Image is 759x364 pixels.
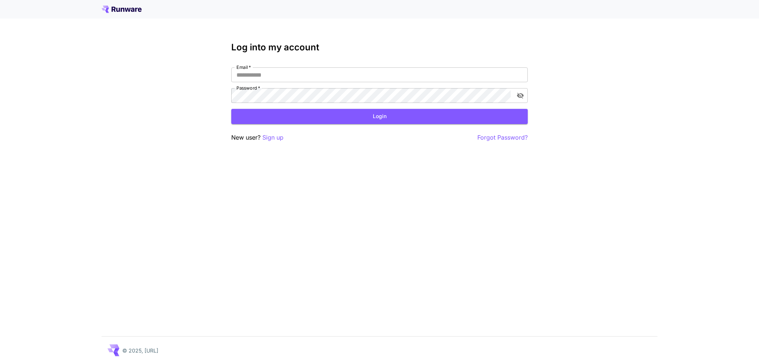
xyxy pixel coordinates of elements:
[231,133,284,142] p: New user?
[122,347,158,354] p: © 2025, [URL]
[477,133,528,142] button: Forgot Password?
[231,42,528,53] h3: Log into my account
[514,89,527,102] button: toggle password visibility
[236,64,251,70] label: Email
[231,109,528,124] button: Login
[236,85,260,91] label: Password
[262,133,284,142] button: Sign up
